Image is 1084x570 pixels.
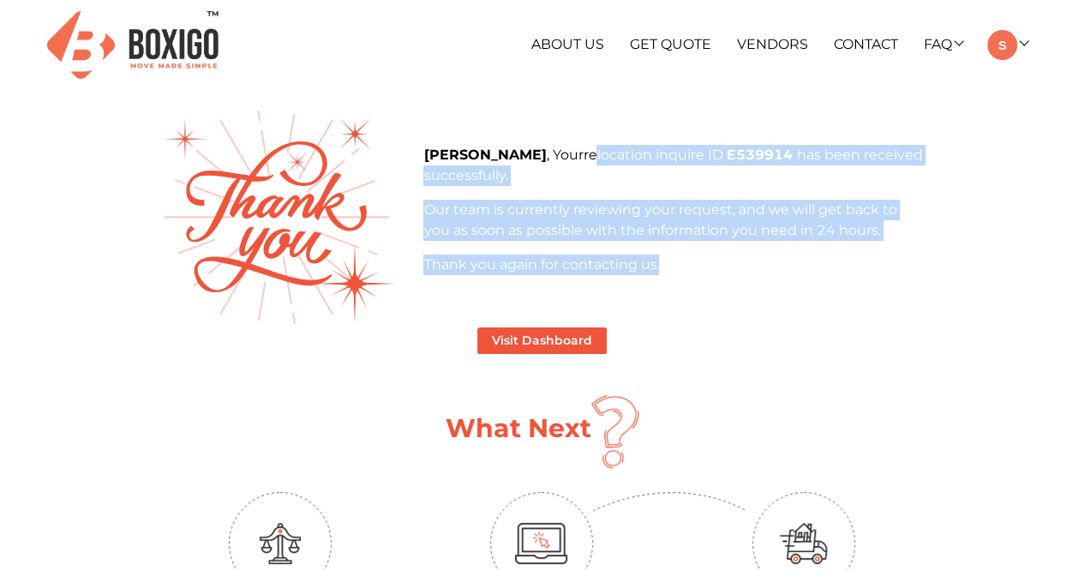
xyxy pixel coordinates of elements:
span: relocation [583,147,655,163]
b: [PERSON_NAME] [423,147,546,163]
p: Thank you again for contacting us. [423,255,922,275]
img: Boxigo [47,11,219,79]
img: education [260,523,301,564]
a: Get Quote [630,36,711,52]
img: question [591,395,639,469]
p: Our team is currently reviewing your request, and we will get back to you as soon as possible wit... [423,200,922,241]
p: , Your inquire ID has been received successfully. [423,145,922,186]
a: About Us [531,36,604,52]
img: move [780,523,828,564]
button: Visit Dashboard [477,327,607,354]
img: monitor [515,523,568,564]
b: E539914 [726,147,796,163]
img: down [593,492,747,512]
a: Vendors [737,36,808,52]
a: FAQ [923,36,961,52]
h1: What Next [446,413,591,444]
img: thank-you [164,111,395,324]
a: Contact [834,36,898,52]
